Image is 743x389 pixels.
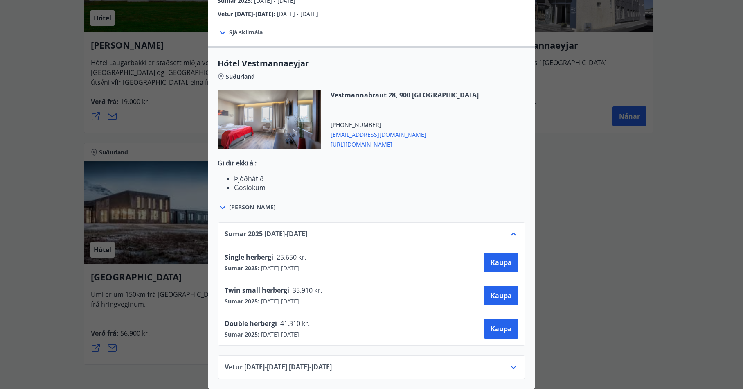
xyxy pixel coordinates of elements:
[229,28,263,36] span: Sjá skilmála
[331,90,479,100] span: Vestmannabraut 28, 900 [GEOGRAPHIC_DATA]
[331,121,479,129] span: [PHONE_NUMBER]
[226,72,255,81] span: Suðurland
[218,10,277,18] span: Vetur [DATE]-[DATE] :
[331,129,479,139] span: [EMAIL_ADDRESS][DOMAIN_NAME]
[277,10,318,18] span: [DATE] - [DATE]
[331,139,479,149] span: [URL][DOMAIN_NAME]
[218,58,525,69] span: Hótel Vestmannaeyjar
[218,158,257,167] strong: Gildir ekki á :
